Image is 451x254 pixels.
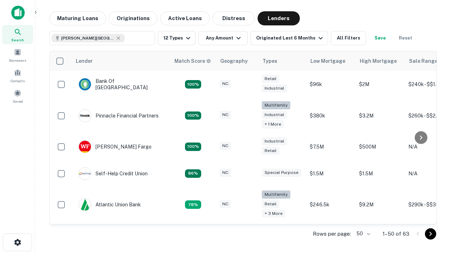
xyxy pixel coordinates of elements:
[79,168,91,180] img: picture
[409,57,438,65] div: Sale Range
[356,98,405,133] td: $3.2M
[262,84,287,92] div: Industrial
[174,57,210,65] h6: Match Score
[79,110,91,122] img: picture
[306,160,356,187] td: $1.5M
[160,11,210,25] button: Active Loans
[72,51,170,71] th: Lender
[2,86,33,105] a: Saved
[2,66,33,85] a: Contacts
[262,120,284,128] div: + 1 more
[79,141,91,153] img: picture
[425,228,436,240] button: Go to next page
[383,230,409,238] p: 1–50 of 63
[79,198,141,211] div: Atlantic Union Bank
[262,137,287,145] div: Industrial
[79,109,159,122] div: Pinnacle Financial Partners
[394,31,417,45] button: Reset
[356,51,405,71] th: High Mortgage
[262,200,279,208] div: Retail
[306,187,356,223] td: $246.5k
[262,210,285,218] div: + 3 more
[185,200,201,209] div: Matching Properties: 10, hasApolloMatch: undefined
[220,169,231,177] div: NC
[306,51,356,71] th: Low Mortgage
[306,71,356,98] td: $96k
[356,133,405,160] td: $500M
[262,101,290,109] div: Multifamily
[185,143,201,151] div: Matching Properties: 14, hasApolloMatch: undefined
[13,98,23,104] span: Saved
[109,11,157,25] button: Originations
[262,169,301,177] div: Special Purpose
[313,230,351,238] p: Rows per page:
[9,58,26,63] span: Borrowers
[220,111,231,119] div: NC
[79,78,163,91] div: Bank Of [GEOGRAPHIC_DATA]
[262,147,279,155] div: Retail
[251,31,328,45] button: Originated Last 6 Months
[220,57,248,65] div: Geography
[76,57,93,65] div: Lender
[220,142,231,150] div: NC
[185,169,201,178] div: Matching Properties: 11, hasApolloMatch: undefined
[356,187,405,223] td: $9.2M
[331,31,366,45] button: All Filters
[369,31,391,45] button: Save your search to get updates of matches that match your search criteria.
[11,6,25,20] img: capitalize-icon.png
[79,140,152,153] div: [PERSON_NAME] Fargo
[2,25,33,44] a: Search
[79,167,148,180] div: Self-help Credit Union
[258,51,306,71] th: Types
[306,98,356,133] td: $380k
[310,57,345,65] div: Low Mortgage
[185,80,201,89] div: Matching Properties: 14, hasApolloMatch: undefined
[185,111,201,120] div: Matching Properties: 23, hasApolloMatch: undefined
[356,160,405,187] td: $1.5M
[158,31,196,45] button: 12 Types
[262,190,290,199] div: Multifamily
[354,229,371,239] div: 50
[79,199,91,211] img: picture
[216,51,258,71] th: Geography
[2,46,33,65] a: Borrowers
[220,200,231,208] div: NC
[258,11,300,25] button: Lenders
[49,11,106,25] button: Maturing Loans
[262,57,277,65] div: Types
[61,35,114,41] span: [PERSON_NAME][GEOGRAPHIC_DATA], [GEOGRAPHIC_DATA]
[416,198,451,231] iframe: Chat Widget
[174,57,211,65] div: Capitalize uses an advanced AI algorithm to match your search with the best lender. The match sco...
[220,80,231,88] div: NC
[79,78,91,90] img: picture
[360,57,397,65] div: High Mortgage
[262,111,287,119] div: Industrial
[262,75,279,83] div: Retail
[212,11,255,25] button: Distress
[306,133,356,160] td: $7.5M
[356,71,405,98] td: $2M
[198,31,248,45] button: Any Amount
[170,51,216,71] th: Capitalize uses an advanced AI algorithm to match your search with the best lender. The match sco...
[11,78,25,84] span: Contacts
[11,37,24,43] span: Search
[256,34,325,42] div: Originated Last 6 Months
